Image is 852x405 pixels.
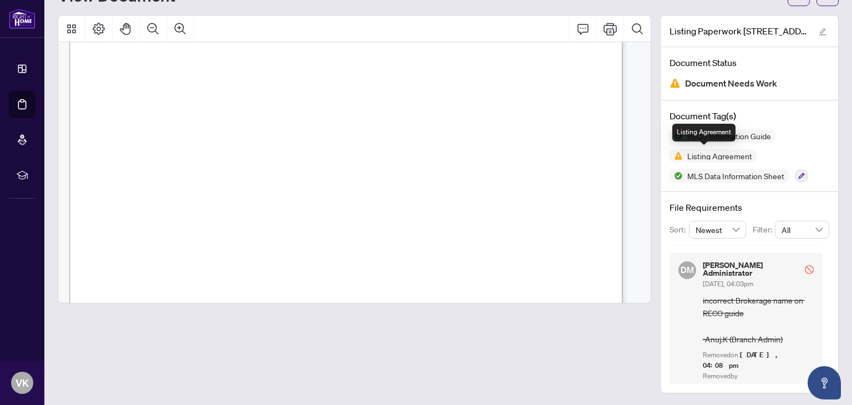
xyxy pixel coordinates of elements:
span: MLS Data Information Sheet [683,172,789,180]
span: [PERSON_NAME] Administrator [703,382,782,402]
img: Status Icon [670,129,683,143]
img: Document Status [670,78,681,89]
span: stop [805,265,814,274]
p: Sort: [670,224,689,236]
span: Newest [696,221,740,238]
div: Removed on [703,350,814,371]
span: DM [681,264,694,277]
h4: File Requirements [670,201,829,214]
button: Open asap [808,366,841,399]
span: incorrect Brokerage name on RECO guide -Anuj.K (Branch Admin) [703,294,814,346]
span: Listing Agreement [683,152,757,160]
span: [DATE], 04:03pm [703,280,753,288]
img: Status Icon [670,149,683,163]
div: Listing Agreement [672,124,736,141]
img: Status Icon [670,169,683,183]
p: Filter: [753,224,775,236]
span: VK [16,375,29,391]
h5: [PERSON_NAME] Administrator [703,261,800,277]
span: All [782,221,823,238]
h4: Document Status [670,56,829,69]
span: [DATE], 04:08pm [703,350,782,370]
span: Document Needs Work [685,76,777,91]
h4: Document Tag(s) [670,109,829,123]
span: edit [819,28,826,36]
div: Removed by [703,371,814,402]
span: Listing Paperwork [STREET_ADDRESS]pdf [670,24,808,38]
img: logo [9,8,35,29]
